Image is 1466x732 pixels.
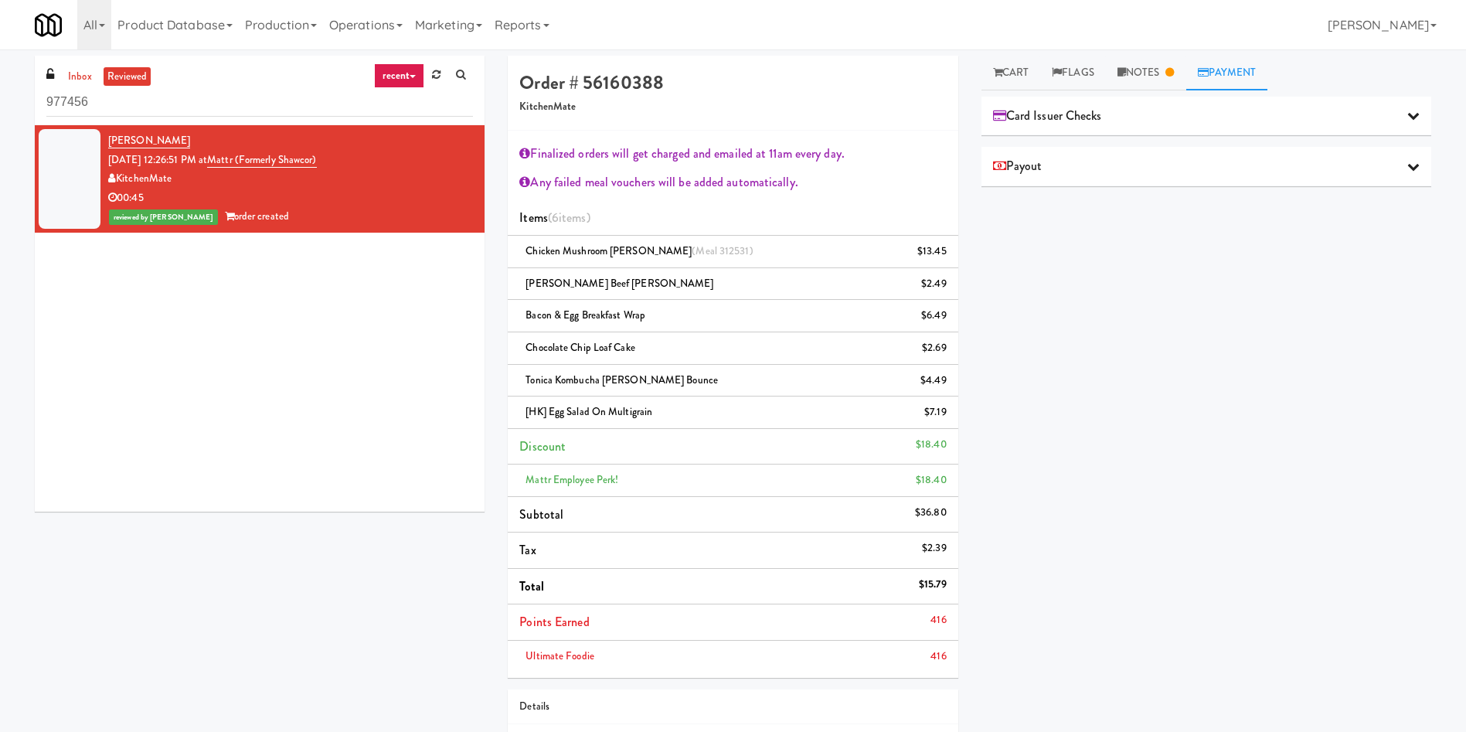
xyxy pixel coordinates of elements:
img: Micromart [35,12,62,39]
span: Chicken Mushroom [PERSON_NAME] [526,243,753,258]
div: $18.40 [916,435,947,455]
span: Total [519,577,544,595]
div: $36.80 [915,503,947,523]
div: 416 [930,611,946,630]
a: recent [374,63,425,88]
div: Card Issuer Checks [981,97,1431,136]
span: Items [519,209,590,226]
span: [PERSON_NAME] Beef [PERSON_NAME] [526,276,713,291]
div: $13.45 [917,242,947,261]
div: $2.69 [922,339,947,358]
a: Payment [1186,56,1268,90]
div: $2.49 [921,274,947,294]
span: (6 ) [548,209,590,226]
span: Mattr Employee Perk! [526,472,618,487]
span: Payout [993,155,1043,178]
div: $2.39 [922,539,947,558]
div: KitchenMate [108,169,473,189]
a: Flags [1040,56,1106,90]
a: Mattr (formerly Shawcor) [207,152,316,168]
div: 00:45 [108,189,473,208]
div: Any failed meal vouchers will be added automatically. [519,171,946,194]
a: inbox [64,67,96,87]
div: Payout [981,147,1431,186]
span: Discount [519,437,566,455]
div: $18.40 [916,471,947,490]
span: Card Issuer Checks [993,104,1102,128]
div: $15.79 [919,575,947,594]
a: Notes [1106,56,1186,90]
span: Subtotal [519,506,563,523]
span: (Meal 312531) [692,243,753,258]
span: Bacon & Egg Breakfast Wrap [526,308,645,322]
span: reviewed by [PERSON_NAME] [109,209,218,225]
a: reviewed [104,67,151,87]
h5: KitchenMate [519,101,946,113]
span: Tax [519,541,536,559]
div: 416 [930,647,946,666]
div: Finalized orders will get charged and emailed at 11am every day. [519,142,946,165]
input: Search vision orders [46,88,473,117]
span: order created [225,209,289,223]
a: [PERSON_NAME] [108,133,190,148]
span: Tonica Kombucha [PERSON_NAME] Bounce [526,373,718,387]
span: Ultimate Foodie [526,649,594,663]
div: Details [519,697,946,717]
div: $7.19 [924,403,947,422]
h4: Order # 56160388 [519,73,946,93]
span: [HK] Egg Salad on Multigrain [526,404,652,419]
ng-pluralize: items [559,209,587,226]
span: Chocolate Chip Loaf Cake [526,340,634,355]
div: $6.49 [921,306,947,325]
span: Points Earned [519,613,589,631]
span: [DATE] 12:26:51 PM at [108,152,207,167]
a: Cart [981,56,1041,90]
li: [PERSON_NAME][DATE] 12:26:51 PM atMattr (formerly Shawcor)KitchenMate00:45reviewed by [PERSON_NAM... [35,125,485,233]
div: $4.49 [920,371,947,390]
